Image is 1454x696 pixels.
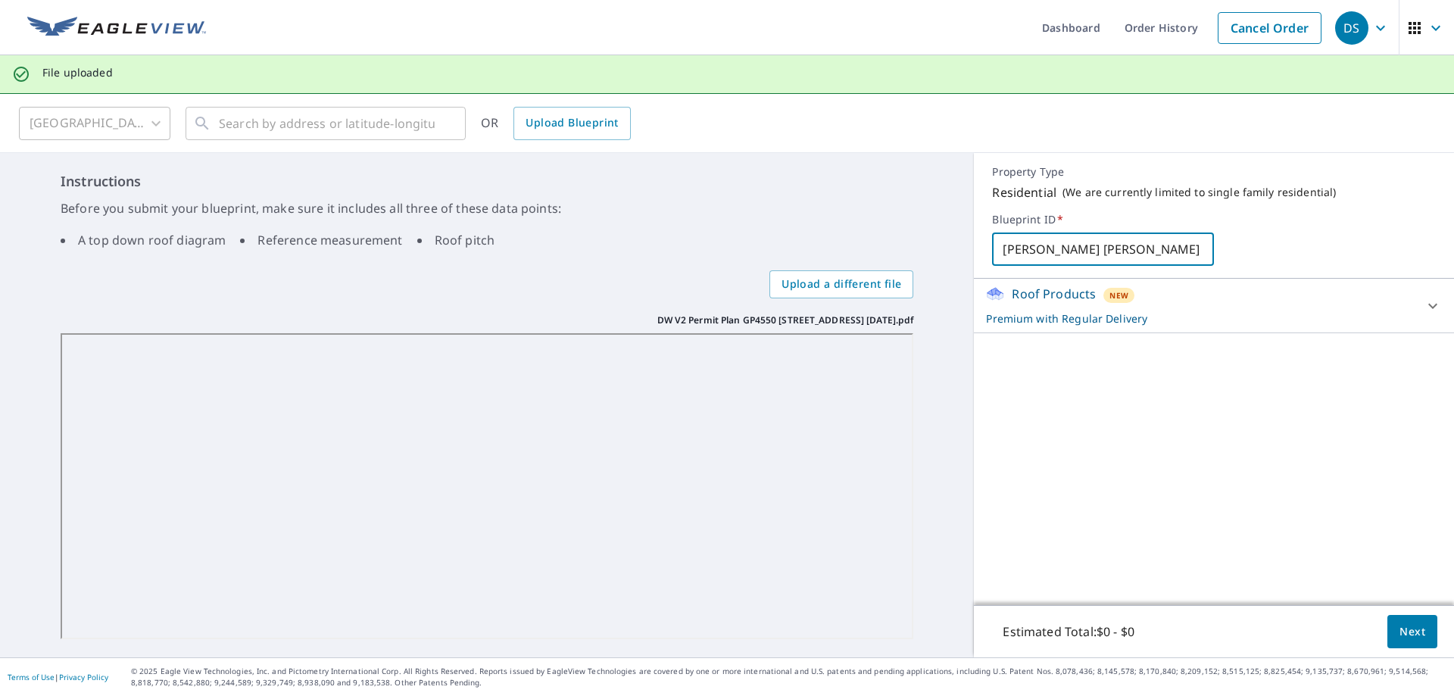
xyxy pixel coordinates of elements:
[27,17,206,39] img: EV Logo
[131,666,1446,688] p: © 2025 Eagle View Technologies, Inc. and Pictometry International Corp. All Rights Reserved. Repo...
[526,114,618,133] span: Upload Blueprint
[1109,289,1128,301] span: New
[986,311,1415,326] p: Premium with Regular Delivery
[1399,623,1425,641] span: Next
[992,213,1436,226] label: Blueprint ID
[992,165,1436,179] p: Property Type
[219,102,435,145] input: Search by address or latitude-longitude
[1218,12,1321,44] a: Cancel Order
[19,102,170,145] div: [GEOGRAPHIC_DATA]
[986,285,1442,326] div: Roof ProductsNewPremium with Regular Delivery
[481,107,631,140] div: OR
[61,231,226,249] li: A top down roof diagram
[61,199,913,217] p: Before you submit your blueprint, make sure it includes all three of these data points:
[782,275,901,294] span: Upload a different file
[61,171,913,192] h6: Instructions
[8,672,55,682] a: Terms of Use
[992,183,1056,201] p: Residential
[42,66,113,80] p: File uploaded
[1012,285,1096,303] p: Roof Products
[240,231,402,249] li: Reference measurement
[8,673,108,682] p: |
[59,672,108,682] a: Privacy Policy
[657,314,914,327] p: DW V2 Permit Plan GP4550 [STREET_ADDRESS] [DATE].pdf
[991,615,1146,648] p: Estimated Total: $0 - $0
[769,270,913,298] label: Upload a different file
[1335,11,1368,45] div: DS
[513,107,630,140] a: Upload Blueprint
[1387,615,1437,649] button: Next
[61,333,913,640] iframe: DW V2 Permit Plan GP4550 4550 N 145th Terr 10-3-25.pdf
[417,231,495,249] li: Roof pitch
[1062,186,1336,199] p: ( We are currently limited to single family residential )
